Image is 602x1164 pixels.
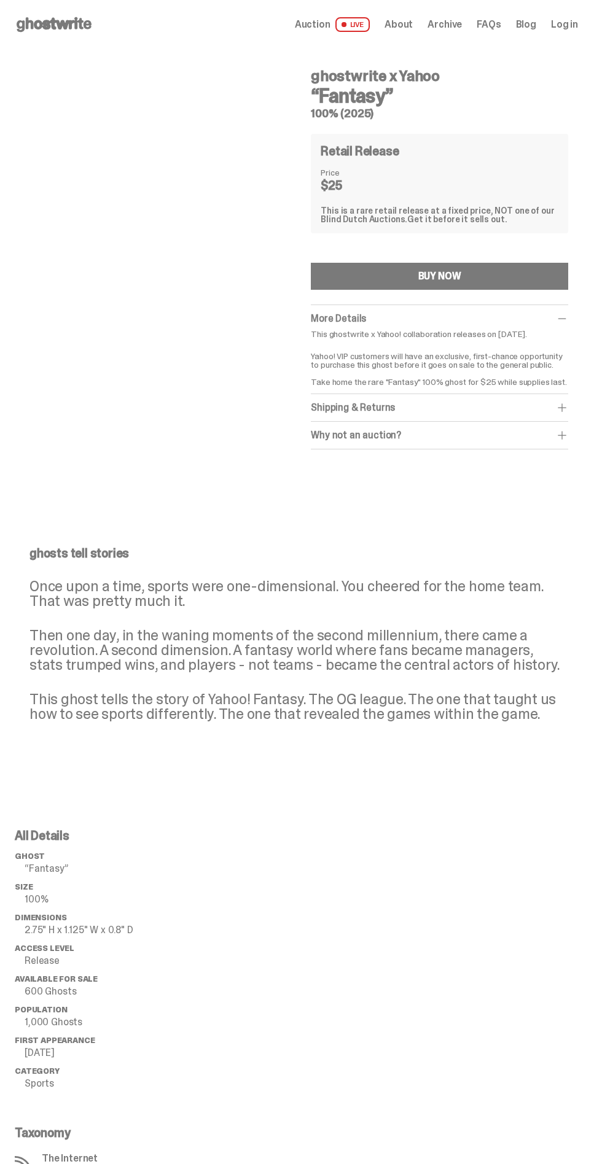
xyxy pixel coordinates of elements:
[321,179,382,192] dd: $25
[321,145,399,157] h4: Retail Release
[311,343,568,386] p: Yahoo! VIP customers will have an exclusive, first-chance opportunity to purchase this ghost befo...
[311,86,568,106] h3: “Fantasy”
[311,108,568,119] h5: 100% (2025)
[295,17,370,32] a: Auction LIVE
[407,214,507,225] span: Get it before it sells out.
[418,271,461,281] div: BUY NOW
[321,168,382,177] dt: Price
[29,628,563,672] p: Then one day, in the waning moments of the second millennium, there came a revolution. A second d...
[516,20,536,29] a: Blog
[477,20,501,29] a: FAQs
[295,20,330,29] span: Auction
[321,206,558,223] div: This is a rare retail release at a fixed price, NOT one of our Blind Dutch Auctions.
[311,402,568,414] div: Shipping & Returns
[385,20,413,29] a: About
[29,547,563,559] p: ghosts tell stories
[311,330,568,338] p: This ghostwrite x Yahoo! collaboration releases on [DATE].
[29,692,563,721] p: This ghost tells the story of Yahoo! Fantasy. The OG league. The one that taught us how to see sp...
[551,20,578,29] a: Log in
[29,579,563,608] p: Once upon a time, sports were one-dimensional. You cheered for the home team. That was pretty muc...
[311,263,568,290] button: BUY NOW
[311,312,366,325] span: More Details
[311,429,568,441] div: Why not an auction?
[428,20,462,29] a: Archive
[335,17,370,32] span: LIVE
[311,69,568,83] h4: ghostwrite x Yahoo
